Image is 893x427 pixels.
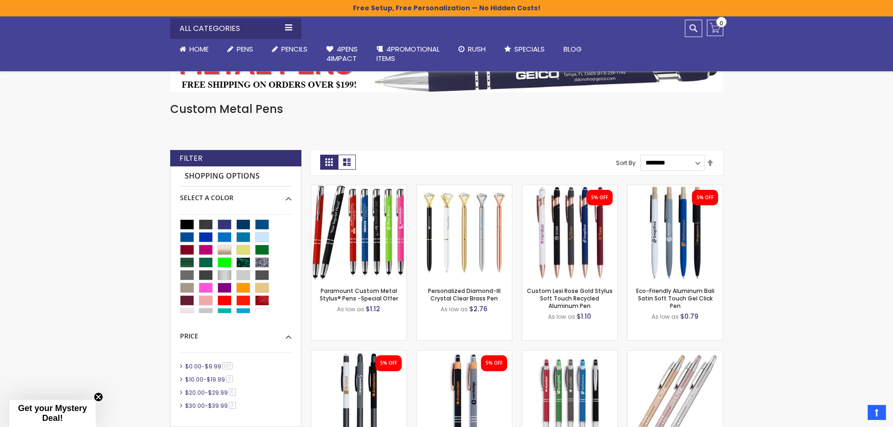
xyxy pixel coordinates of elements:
img: Custom Lexi Rose Gold Stylus Soft Touch Recycled Aluminum Pen [522,185,617,280]
div: 5% OFF [380,360,397,367]
img: Paramount Custom Metal Stylus® Pens -Special Offer [311,185,406,280]
a: Specials [495,39,554,60]
a: $20.00-$29.996 [183,389,239,397]
span: 4PROMOTIONAL ITEMS [376,44,440,63]
span: $29.99 [208,389,228,397]
span: $39.99 [208,402,228,410]
a: Pens [218,39,263,60]
strong: Grid [320,155,338,170]
a: Personalized Copper Penny Stylus Satin Soft Touch Click Metal Pen [417,350,512,358]
a: Custom Recycled Fleetwood Stylus Satin Soft Touch Gel Click Pen [311,350,406,358]
img: Eco-Friendly Aluminum Bali Satin Soft Touch Gel Click Pen [628,185,723,280]
span: $9.99 [205,362,221,370]
a: Personalized Diamond-III Crystal Clear Brass Pen [417,185,512,193]
a: Custom Lexi Rose Gold Stylus Soft Touch Recycled Aluminum Pen [527,287,613,310]
span: 197 [222,362,233,369]
img: Personalized Diamond-III Crystal Clear Brass Pen [417,185,512,280]
span: $1.12 [366,304,380,314]
span: As low as [652,313,679,321]
div: Price [180,325,292,341]
span: $2.76 [469,304,488,314]
span: Pens [237,44,253,54]
a: Paramount Custom Metal Stylus® Pens -Special Offer [320,287,398,302]
span: 3 [229,402,236,409]
span: As low as [441,305,468,313]
a: $10.00-$19.993 [183,375,236,383]
a: Home [170,39,218,60]
a: Rush [449,39,495,60]
span: 6 [229,389,236,396]
span: As low as [337,305,364,313]
span: $19.99 [207,375,225,383]
div: 5% OFF [697,195,713,201]
a: Eco-Friendly Aluminum Bali Satin Soft Touch Gel Click Pen [628,185,723,193]
span: 3 [226,375,233,382]
span: $0.00 [185,362,202,370]
label: Sort By [616,158,636,166]
span: Home [189,44,209,54]
a: $0.00-$9.99197 [183,362,236,370]
span: Rush [468,44,486,54]
strong: Filter [180,153,203,164]
div: 5% OFF [486,360,503,367]
span: 4Pens 4impact [326,44,358,63]
span: $1.10 [577,312,591,321]
span: $30.00 [185,402,205,410]
span: $20.00 [185,389,205,397]
a: Promo Broadway Stylus Metallic Click Metal Pen [628,350,723,358]
a: 4Pens4impact [317,39,367,69]
h1: Custom Metal Pens [170,102,723,117]
a: Custom Lexi Rose Gold Stylus Soft Touch Recycled Aluminum Pen [522,185,617,193]
div: Get your Mystery Deal!Close teaser [9,400,96,427]
strong: Shopping Options [180,166,292,187]
a: 0 [707,20,723,36]
span: $0.79 [680,312,698,321]
span: Specials [514,44,545,54]
a: Promotional Hope Stylus Satin Soft Touch Click Metal Pen [522,350,617,358]
span: Blog [563,44,582,54]
a: Eco-Friendly Aluminum Bali Satin Soft Touch Gel Click Pen [636,287,714,310]
div: Select A Color [180,187,292,202]
div: 5% OFF [591,195,608,201]
a: Personalized Diamond-III Crystal Clear Brass Pen [428,287,501,302]
a: $30.00-$39.993 [183,402,239,410]
a: Blog [554,39,591,60]
span: $10.00 [185,375,203,383]
a: Paramount Custom Metal Stylus® Pens -Special Offer [311,185,406,193]
span: Get your Mystery Deal! [18,404,87,423]
a: Pencils [263,39,317,60]
button: Close teaser [94,392,103,402]
a: 4PROMOTIONALITEMS [367,39,449,69]
div: All Categories [170,18,301,39]
span: 0 [720,19,723,28]
span: Pencils [281,44,308,54]
span: As low as [548,313,575,321]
